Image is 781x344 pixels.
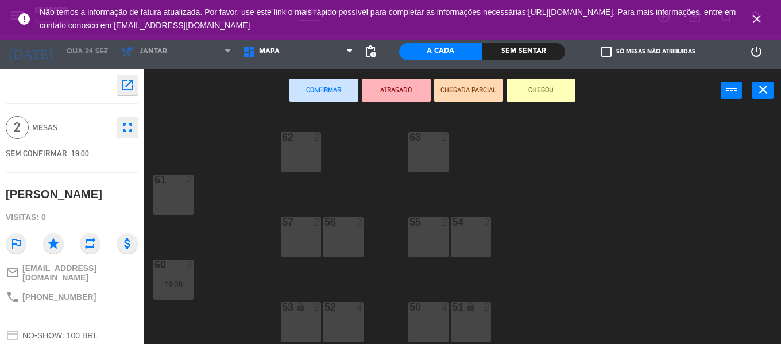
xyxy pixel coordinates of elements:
a: . Para mais informações, entre em contato conosco em [EMAIL_ADDRESS][DOMAIN_NAME] [40,7,736,30]
i: arrow_drop_down [98,45,112,59]
div: 2 [484,217,491,227]
i: star [43,233,64,254]
div: 2 [187,260,194,270]
i: mail_outline [6,266,20,280]
div: [PERSON_NAME] [6,185,102,204]
span: NO-SHOW: 100 BRL [22,331,98,340]
button: CHEGADA PARCIAL [434,79,503,102]
div: 4 [442,302,449,312]
div: A cada [399,43,482,60]
span: Não temos a informação de fatura atualizada. Por favor, use este link o mais rápido possível para... [40,7,736,30]
span: pending_actions [364,45,377,59]
div: 50 [409,302,410,312]
i: lock [466,302,475,312]
div: 19:30 [153,280,194,288]
i: phone [6,290,20,304]
button: CHEGOU [507,79,575,102]
i: error [17,12,31,26]
div: 2 [357,217,364,227]
div: 60 [154,260,155,270]
i: open_in_new [121,78,134,92]
div: 56 [324,217,325,227]
button: ATRASADO [362,79,431,102]
i: power_settings_new [749,45,763,59]
div: 55 [409,217,410,227]
div: 4 [357,302,364,312]
button: fullscreen [117,117,138,138]
span: SEM CONFIRMAR [6,149,67,158]
i: repeat [80,233,100,254]
i: close [750,12,764,26]
a: [URL][DOMAIN_NAME] [528,7,613,17]
span: Mesas [32,121,111,134]
div: Sem sentar [482,43,566,60]
div: 63 [409,132,410,142]
i: fullscreen [121,121,134,134]
div: 2 [314,132,321,142]
button: power_input [721,82,742,99]
div: 2 [442,132,449,142]
span: 19:00 [71,149,89,158]
button: open_in_new [117,75,138,95]
div: 2 [187,175,194,185]
a: mail_outline[EMAIL_ADDRESS][DOMAIN_NAME] [6,264,138,282]
span: check_box_outline_blank [601,47,612,57]
span: [EMAIL_ADDRESS][DOMAIN_NAME] [22,264,138,282]
i: outlined_flag [6,233,26,254]
div: 2 [442,217,449,227]
div: Visitas: 0 [6,207,138,227]
span: Mapa [259,48,280,56]
button: close [752,82,774,99]
i: credit_card [6,328,20,342]
span: [PHONE_NUMBER] [22,292,96,302]
button: Confirmar [289,79,358,102]
i: close [756,83,770,96]
div: 2 [484,302,491,312]
div: 61 [154,175,155,185]
label: Só mesas não atribuidas [601,47,695,57]
i: lock [296,302,306,312]
i: attach_money [117,233,138,254]
div: 2 [314,302,321,312]
span: Jantar [140,48,167,56]
i: power_input [725,83,739,96]
div: 2 [314,217,321,227]
span: 2 [6,116,29,139]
